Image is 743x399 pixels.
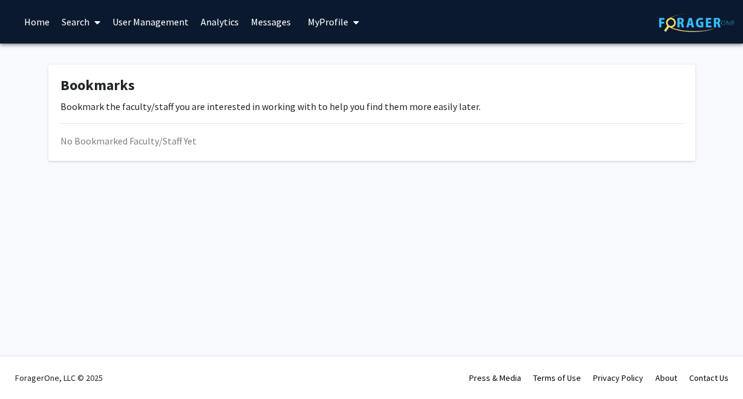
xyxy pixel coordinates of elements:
div: ForagerOne, LLC © 2025 [15,357,103,399]
a: Messages [245,1,297,43]
h1: Bookmarks [60,77,683,94]
span: My Profile [308,16,348,28]
a: User Management [106,1,195,43]
a: About [655,372,677,383]
img: ForagerOne Logo [659,13,735,32]
a: Home [18,1,56,43]
a: Terms of Use [533,372,581,383]
div: No Bookmarked Faculty/Staff Yet [60,134,683,148]
a: Search [56,1,106,43]
p: Bookmark the faculty/staff you are interested in working with to help you find them more easily l... [60,99,683,114]
a: Privacy Policy [593,372,643,383]
a: Contact Us [689,372,728,383]
a: Press & Media [469,372,521,383]
a: Analytics [195,1,245,43]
